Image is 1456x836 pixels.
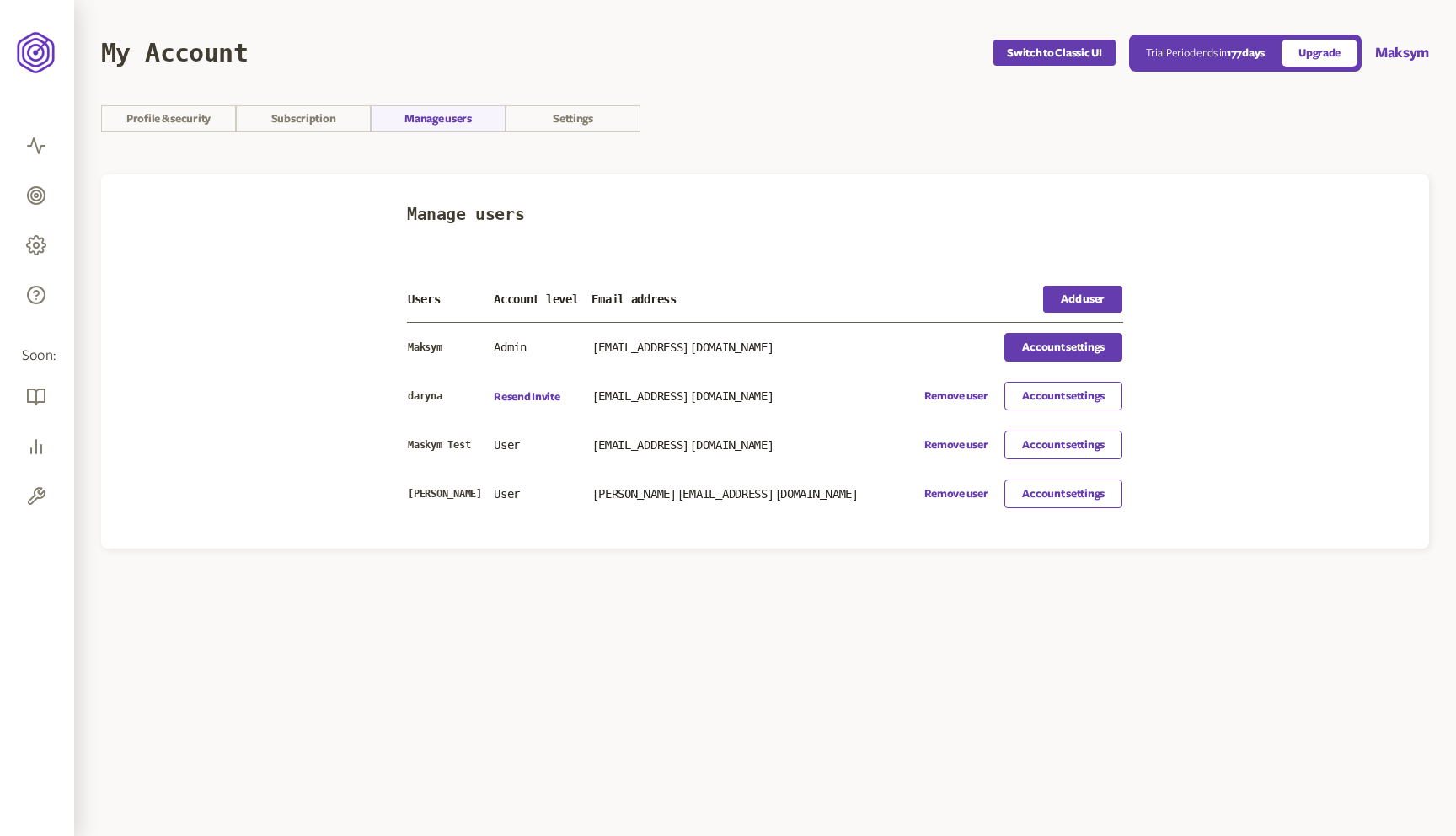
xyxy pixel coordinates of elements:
a: Remove user [924,389,988,403]
a: Subscription [236,105,371,132]
button: Switch to Classic UI [993,40,1115,66]
a: Manage users [371,105,506,132]
a: Profile & security [101,105,236,132]
a: Upgrade [1282,40,1357,67]
a: Remove user [924,487,988,501]
th: Users [407,275,493,323]
th: Account level [493,275,591,323]
p: [EMAIL_ADDRESS][DOMAIN_NAME] [591,389,895,403]
p: Maskym Test [408,439,492,451]
p: User [494,487,590,501]
a: Account settings [1004,480,1122,508]
p: [EMAIL_ADDRESS][DOMAIN_NAME] [591,438,895,452]
button: Resend Invite [494,390,559,404]
p: User [494,438,590,452]
a: Account settings [1004,333,1122,362]
span: 177 days [1227,47,1265,59]
th: Email address [591,275,896,323]
span: Soon: [22,346,52,366]
p: Admin [494,340,590,354]
button: Maksym [1375,43,1429,63]
a: Account settings [1004,431,1122,459]
p: [PERSON_NAME][EMAIL_ADDRESS][DOMAIN_NAME] [591,487,895,501]
p: daryna [408,390,492,402]
p: [EMAIL_ADDRESS][DOMAIN_NAME] [591,340,895,354]
p: [PERSON_NAME] [408,488,492,500]
h1: My Account [101,38,248,67]
a: Account settings [1004,382,1122,410]
p: Maksym [408,341,492,353]
a: Remove user [924,438,988,452]
p: Trial Period ends in [1146,46,1265,60]
h3: Manage users [407,205,1123,224]
a: Add user [1043,286,1122,313]
a: Settings [506,105,640,132]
